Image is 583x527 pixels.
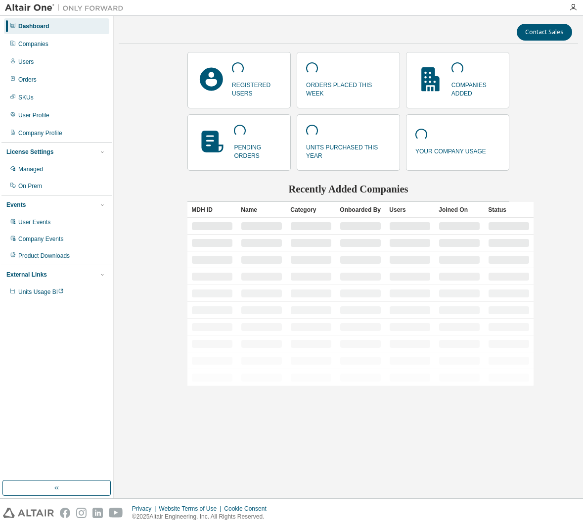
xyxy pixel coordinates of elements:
p: pending orders [234,141,281,160]
div: On Prem [18,182,42,190]
div: License Settings [6,148,53,156]
div: Company Events [18,235,63,243]
div: Onboarded By [340,202,381,218]
p: units purchased this year [306,141,391,160]
div: User Profile [18,111,49,119]
div: SKUs [18,94,34,101]
div: Product Downloads [18,252,70,260]
div: MDH ID [191,202,233,218]
img: Altair One [5,3,129,13]
p: orders placed this week [306,78,391,98]
img: instagram.svg [76,508,87,518]
img: altair_logo.svg [3,508,54,518]
p: companies added [451,78,500,98]
p: registered users [232,78,281,98]
div: Cookie Consent [224,505,272,513]
div: Events [6,201,26,209]
img: linkedin.svg [92,508,103,518]
div: Orders [18,76,37,84]
h2: Recently Added Companies [187,183,509,195]
div: Privacy [132,505,159,513]
div: Managed [18,165,43,173]
div: Status [488,202,530,218]
img: youtube.svg [109,508,123,518]
div: Users [389,202,431,218]
span: Units Usage BI [18,288,64,295]
div: User Events [18,218,50,226]
div: Category [290,202,332,218]
div: Website Terms of Use [159,505,224,513]
div: Company Profile [18,129,62,137]
div: Joined On [439,202,480,218]
div: Name [241,202,282,218]
div: Companies [18,40,48,48]
img: facebook.svg [60,508,70,518]
div: Users [18,58,34,66]
button: Contact Sales [517,24,572,41]
div: External Links [6,271,47,279]
div: Dashboard [18,22,49,30]
p: your company usage [415,144,486,156]
p: © 2025 Altair Engineering, Inc. All Rights Reserved. [132,513,272,521]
